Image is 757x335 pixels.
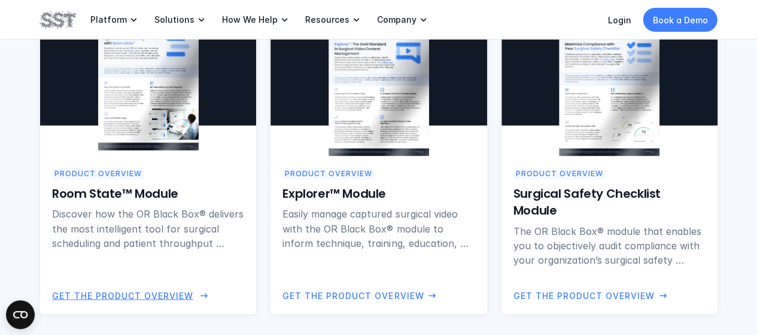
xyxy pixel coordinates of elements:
[52,207,244,250] p: Discover how the OR Black Box® delivers the most intelligent tool for surgical scheduling and pat...
[501,2,717,314] a: Surgical Safety Checklist product overview coverProduct OverviewSurgical Safety Checklist ModuleT...
[515,168,603,179] p: Product Overview
[154,14,194,25] p: Solutions
[40,10,76,30] img: SST logo
[559,26,659,156] img: Surgical Safety Checklist product overview cover
[282,289,424,302] p: Get the Product Overview
[40,2,256,314] a: Room State product overview coverProduct OverviewRoom State™ ModuleDiscover how the OR Black Box®...
[513,224,705,267] p: The OR Black Box® module that enables you to objectively audit compliance with your organization’...
[282,185,475,202] h6: Explorer™ Module
[98,20,198,150] img: Room State product overview cover
[52,289,193,302] p: Get the Product Overview
[6,300,35,329] button: Open CMP widget
[608,15,631,25] a: Login
[282,207,475,250] p: Easily manage captured surgical video with the OR Black Box® module to inform technique, training...
[222,14,278,25] p: How We Help
[513,289,654,302] p: Get the Product Overview
[52,185,244,202] h6: Room State™ Module
[54,168,142,179] p: Product Overview
[653,14,708,26] p: Book a Demo
[377,14,416,25] p: Company
[328,26,428,156] img: Explorer product overview cover
[285,168,372,179] p: Product Overview
[90,14,127,25] p: Platform
[643,8,718,32] a: Book a Demo
[305,14,349,25] p: Resources
[513,185,705,219] h6: Surgical Safety Checklist Module
[270,2,487,314] a: Explorer product overview coverProduct OverviewExplorer™ ModuleEasily manage captured surgical vi...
